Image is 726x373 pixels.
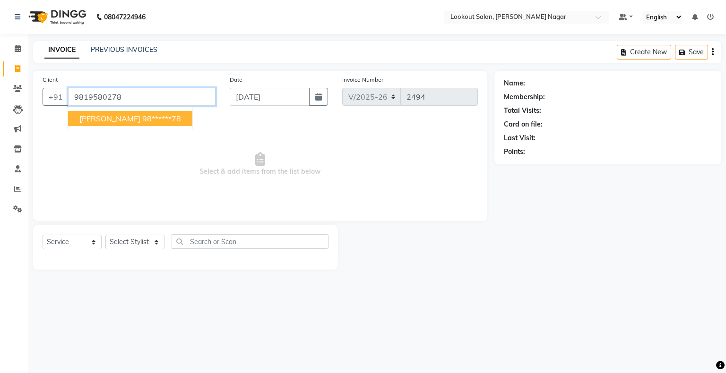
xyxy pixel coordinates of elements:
[43,117,478,212] span: Select & add items from the list below
[79,114,140,123] span: [PERSON_NAME]
[504,133,536,143] div: Last Visit:
[504,119,543,129] div: Card on file:
[104,4,146,30] b: 08047224946
[230,76,242,84] label: Date
[617,45,671,59] button: Create New
[24,4,89,30] img: logo
[504,92,545,102] div: Membership:
[43,76,58,84] label: Client
[675,45,708,59] button: Save
[504,106,541,116] div: Total Visits:
[504,147,525,157] div: Points:
[44,42,79,59] a: INVOICE
[504,78,525,88] div: Name:
[68,88,216,106] input: Search by Name/Mobile/Email/Code
[43,88,69,106] button: +91
[172,234,328,249] input: Search or Scan
[342,76,383,84] label: Invoice Number
[91,45,157,54] a: PREVIOUS INVOICES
